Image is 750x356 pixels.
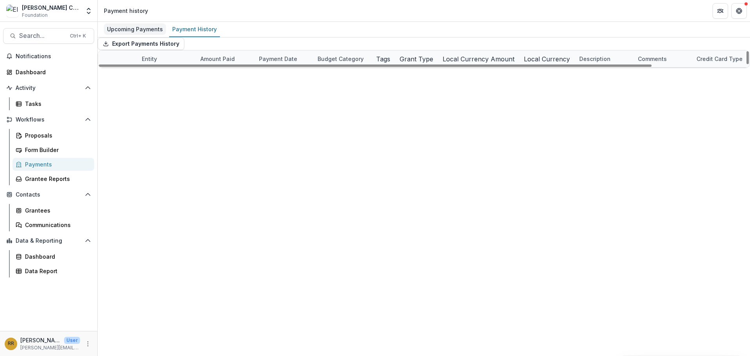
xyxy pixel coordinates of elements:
[371,50,395,67] div: Tags
[371,54,395,64] div: Tags
[16,191,82,198] span: Contacts
[137,55,162,63] div: Entity
[104,23,166,35] div: Upcoming Payments
[3,188,94,201] button: Open Contacts
[196,50,254,67] div: Amount Paid
[25,252,88,261] div: Dashboard
[137,50,196,67] div: Entity
[16,68,88,76] div: Dashboard
[519,50,575,67] div: Local Currency
[12,158,94,171] a: Payments
[12,265,94,277] a: Data Report
[169,23,220,35] div: Payment History
[6,5,19,17] img: Ella Fitzgerald Charitable Foundation
[3,113,94,126] button: Open Workflows
[25,206,88,215] div: Grantees
[25,160,88,168] div: Payments
[395,54,438,64] div: Grant Type
[22,12,48,19] span: Foundation
[20,336,61,344] p: [PERSON_NAME]
[104,22,166,37] a: Upcoming Payments
[3,234,94,247] button: Open Data & Reporting
[3,50,94,63] button: Notifications
[83,3,94,19] button: Open entity switcher
[395,50,438,67] div: Grant Type
[25,267,88,275] div: Data Report
[8,341,14,346] div: Randal Rosman
[12,129,94,142] a: Proposals
[438,54,519,64] div: Local Currency Amount
[25,131,88,140] div: Proposals
[254,50,313,67] div: Payment Date
[12,250,94,263] a: Dashboard
[98,38,184,50] button: Export Payments History
[12,172,94,185] a: Grantee Reports
[254,55,302,63] div: Payment Date
[633,50,692,67] div: Comments
[68,32,87,40] div: Ctrl + K
[12,143,94,156] a: Form Builder
[19,32,65,39] span: Search...
[438,50,519,67] div: Local Currency Amount
[575,50,633,67] div: Description
[101,5,151,16] nav: breadcrumb
[313,50,371,67] div: Budget Category
[83,339,93,349] button: More
[16,238,82,244] span: Data & Reporting
[25,175,88,183] div: Grantee Reports
[16,116,82,123] span: Workflows
[313,55,368,63] div: Budget Category
[633,55,671,63] div: Comments
[25,100,88,108] div: Tasks
[12,204,94,217] a: Grantees
[16,85,82,91] span: Activity
[12,97,94,110] a: Tasks
[64,337,80,344] p: User
[196,55,239,63] div: Amount Paid
[3,82,94,94] button: Open Activity
[3,28,94,44] button: Search...
[169,22,220,37] a: Payment History
[712,3,728,19] button: Partners
[3,66,94,79] a: Dashboard
[519,54,575,64] div: Local Currency
[16,53,91,60] span: Notifications
[20,344,80,351] p: [PERSON_NAME][EMAIL_ADDRESS][DOMAIN_NAME]
[104,7,148,15] div: Payment history
[25,146,88,154] div: Form Builder
[731,3,747,19] button: Get Help
[12,218,94,231] a: Communications
[692,55,747,63] div: Credit Card Type
[575,55,615,63] div: Description
[22,4,80,12] div: [PERSON_NAME] Charitable Foundation
[25,221,88,229] div: Communications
